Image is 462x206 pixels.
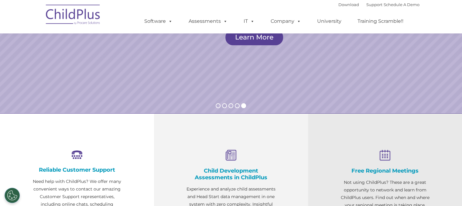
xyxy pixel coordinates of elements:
a: Assessments [183,15,234,27]
a: Download [338,2,359,7]
span: Phone number [84,65,110,70]
a: IT [238,15,261,27]
a: Company [265,15,307,27]
h4: Reliable Customer Support [30,167,124,173]
font: | [338,2,419,7]
button: Cookies Settings [5,188,20,203]
span: Last name [84,40,103,45]
a: Learn More [225,29,283,45]
a: Support [366,2,382,7]
h4: Child Development Assessments in ChildPlus [184,167,278,181]
a: Schedule A Demo [384,2,419,7]
h4: Free Regional Meetings [338,167,432,174]
a: University [311,15,347,27]
a: Software [138,15,179,27]
img: ChildPlus by Procare Solutions [43,0,104,31]
a: Training Scramble!! [351,15,409,27]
